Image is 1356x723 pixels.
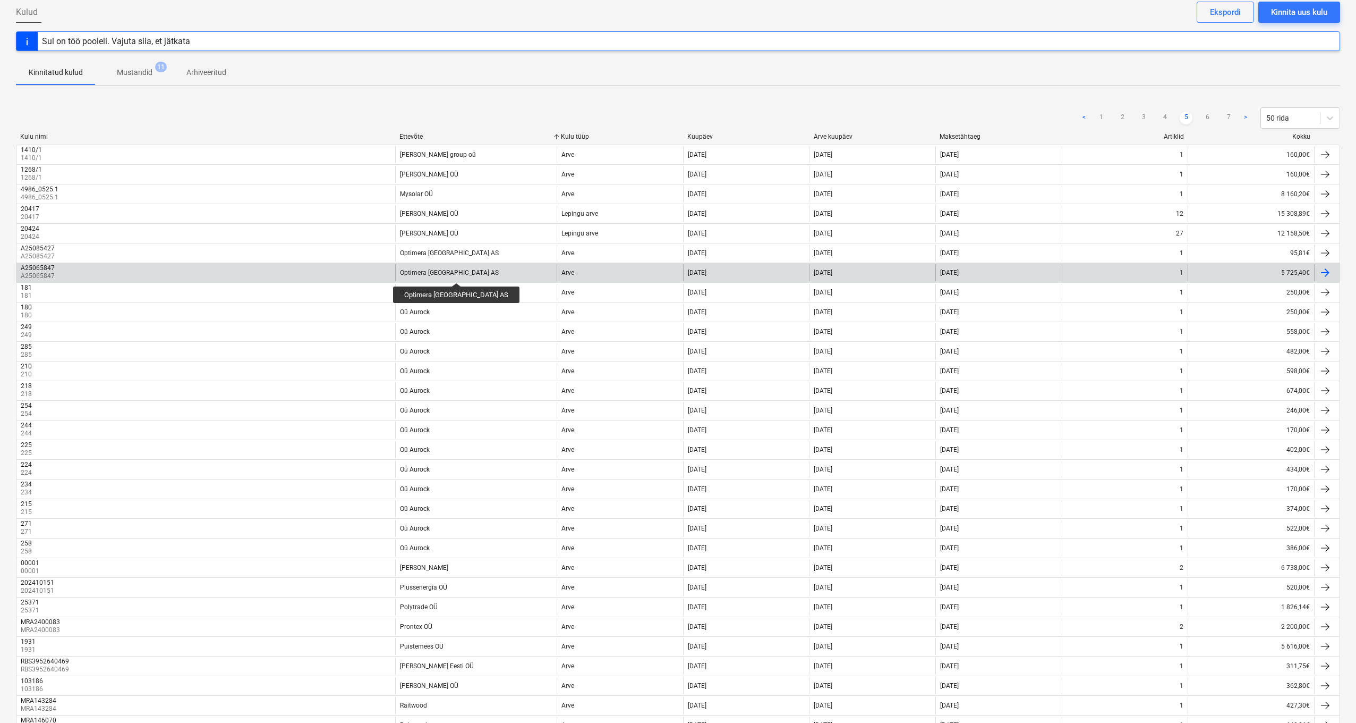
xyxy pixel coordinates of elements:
a: Next page [1239,112,1252,124]
div: 1268/1 [21,166,42,173]
div: [PERSON_NAME] OÜ [400,171,458,178]
span: Kulud [16,6,38,19]
div: [DATE] [940,289,959,296]
div: Arve [561,505,574,512]
div: 1 [1180,308,1183,316]
div: 1 [1180,584,1183,591]
div: [DATE] [688,525,706,532]
div: [DATE] [814,682,832,690]
div: 1 826,14€ [1188,599,1314,616]
div: 285 [21,343,32,350]
div: [PERSON_NAME] Eesti OÜ [400,662,474,670]
div: A25065847 [21,264,55,272]
div: RBS3952640469 [21,658,69,665]
div: [DATE] [940,544,959,552]
div: [DATE] [688,544,706,552]
div: Prontex OÜ [400,623,432,630]
p: 285 [21,350,34,359]
div: 1 [1180,269,1183,276]
div: 202410151 [21,579,54,586]
a: Page 3 [1137,112,1150,124]
div: 1931 [21,638,36,645]
div: Optimera [GEOGRAPHIC_DATA] AS [400,249,499,257]
div: Arve [561,485,574,493]
div: [DATE] [688,151,706,158]
p: Kinnitatud kulud [29,67,83,78]
div: 1 [1180,603,1183,611]
div: 1 [1180,643,1183,650]
p: MRA143284 [21,704,58,713]
p: 25371 [21,606,41,615]
p: Mustandid [117,67,152,78]
div: [DATE] [814,367,832,375]
div: Arve [561,171,574,178]
div: [DATE] [814,662,832,670]
div: Oü Aurock [400,525,430,532]
div: Arve [561,407,574,414]
div: [DATE] [688,466,706,473]
div: 210 [21,363,32,370]
div: [DATE] [940,387,959,394]
div: 6 738,00€ [1188,559,1314,576]
div: [DATE] [814,426,832,434]
div: Oü Aurock [400,328,430,335]
p: A25085427 [21,252,57,261]
div: 160,00€ [1188,166,1314,183]
div: [DATE] [814,269,832,276]
div: [DATE] [688,662,706,670]
button: Kinnita uus kulu [1258,2,1340,23]
div: [PERSON_NAME] [400,564,448,571]
div: [DATE] [688,505,706,512]
a: Page 7 [1222,112,1235,124]
div: 20417 [21,205,39,213]
div: 4986_0525.1 [21,186,58,193]
div: [DATE] [940,348,959,355]
p: 210 [21,370,34,379]
div: 1 [1180,682,1183,690]
p: 1931 [21,645,38,654]
p: 215 [21,508,34,517]
div: Arve [561,564,574,571]
div: [DATE] [688,387,706,394]
div: 1 [1180,387,1183,394]
div: 1 [1180,328,1183,335]
div: [DATE] [814,702,832,709]
div: 181 [21,284,32,291]
div: 27 [1176,230,1183,237]
div: 15 308,89€ [1188,205,1314,222]
div: 25371 [21,599,39,606]
p: 254 [21,409,34,418]
div: [DATE] [814,407,832,414]
div: Arve [561,348,574,355]
a: Page 1 [1095,112,1107,124]
div: Arve [561,367,574,375]
div: 482,00€ [1188,343,1314,360]
div: 558,00€ [1188,323,1314,340]
div: [DATE] [940,603,959,611]
div: Arve [561,525,574,532]
div: [DATE] [940,269,959,276]
div: 20424 [21,225,39,232]
div: [DATE] [940,623,959,630]
div: Arve [561,544,574,552]
div: Oü Aurock [400,308,430,316]
div: 674,00€ [1188,382,1314,399]
p: 224 [21,468,34,477]
div: 249 [21,323,32,331]
div: Oü Aurock [400,367,430,375]
div: [DATE] [940,584,959,591]
div: 1 [1180,525,1183,532]
div: Arve [561,308,574,316]
div: 374,00€ [1188,500,1314,517]
div: Oü Aurock [400,387,430,394]
div: [DATE] [688,289,706,296]
div: Kulu tüüp [561,133,679,140]
div: [DATE] [688,190,706,198]
div: Arve [561,662,574,670]
div: 1 [1180,367,1183,375]
div: 1 [1180,190,1183,198]
p: 00001 [21,567,41,576]
div: Lepingu arve [561,210,598,217]
a: Previous page [1078,112,1090,124]
p: Arhiveeritud [186,67,226,78]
